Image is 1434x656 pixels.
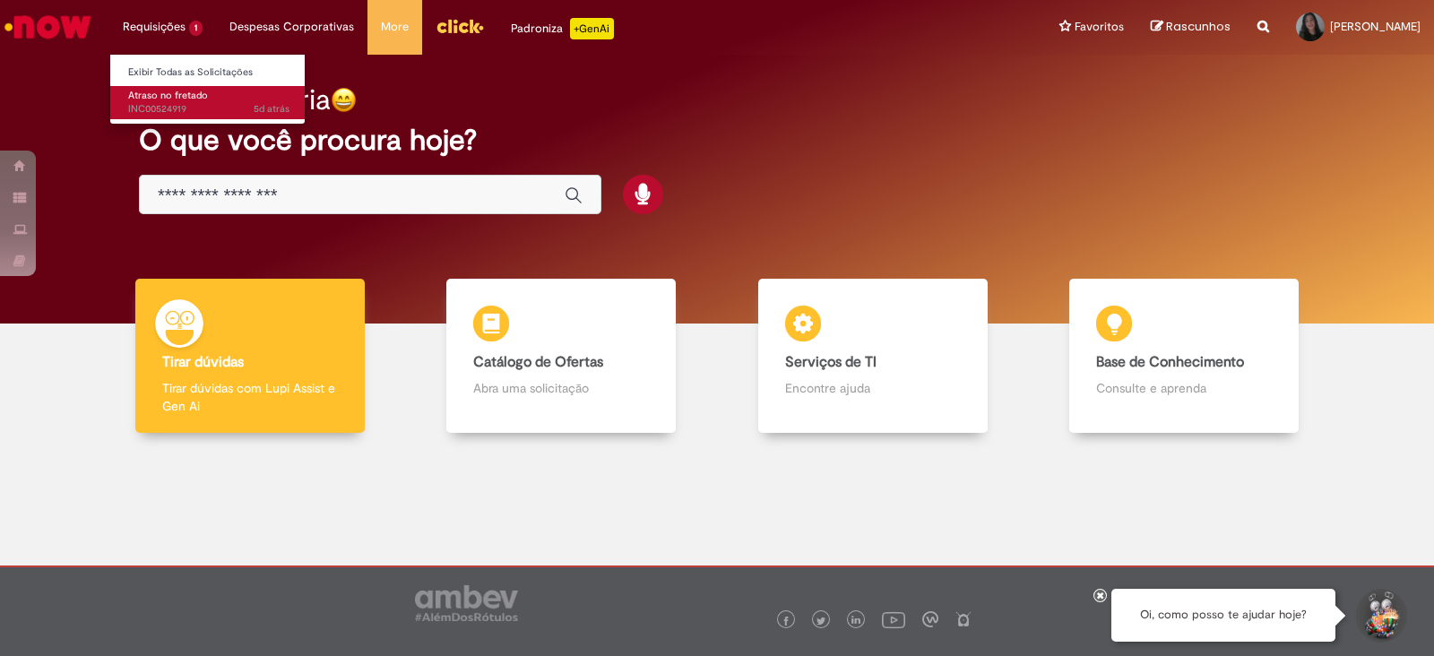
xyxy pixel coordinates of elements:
p: Tirar dúvidas com Lupi Assist e Gen Ai [162,379,338,415]
a: Base de Conhecimento Consulte e aprenda [1029,279,1341,434]
p: Abra uma solicitação [473,379,649,397]
div: Padroniza [511,18,614,39]
img: logo_footer_youtube.png [882,608,905,631]
span: More [381,18,409,36]
b: Serviços de TI [785,353,877,371]
span: Rascunhos [1166,18,1231,35]
a: Catálogo de Ofertas Abra uma solicitação [406,279,718,434]
img: logo_footer_workplace.png [922,611,938,627]
span: 5d atrás [254,102,289,116]
span: Atraso no fretado [128,89,208,102]
img: ServiceNow [2,9,94,45]
img: logo_footer_naosei.png [955,611,972,627]
img: logo_footer_facebook.png [782,617,790,626]
b: Catálogo de Ofertas [473,353,603,371]
p: Encontre ajuda [785,379,961,397]
img: logo_footer_linkedin.png [851,616,860,626]
ul: Requisições [109,54,306,125]
a: Rascunhos [1151,19,1231,36]
p: +GenAi [570,18,614,39]
a: Tirar dúvidas Tirar dúvidas com Lupi Assist e Gen Ai [94,279,406,434]
h2: O que você procura hoje? [139,125,1295,156]
span: Requisições [123,18,186,36]
a: Exibir Todas as Solicitações [110,63,307,82]
b: Base de Conhecimento [1096,353,1244,371]
span: Despesas Corporativas [229,18,354,36]
img: logo_footer_twitter.png [816,617,825,626]
img: happy-face.png [331,87,357,113]
img: click_logo_yellow_360x200.png [436,13,484,39]
span: Favoritos [1075,18,1124,36]
b: Tirar dúvidas [162,353,244,371]
span: 1 [189,21,203,36]
div: Oi, como posso te ajudar hoje? [1111,589,1335,642]
span: [PERSON_NAME] [1330,19,1421,34]
time: 25/09/2025 15:12:58 [254,102,289,116]
button: Iniciar Conversa de Suporte [1353,589,1407,643]
a: Aberto INC00524919 : Atraso no fretado [110,86,307,119]
span: INC00524919 [128,102,289,117]
a: Serviços de TI Encontre ajuda [717,279,1029,434]
p: Consulte e aprenda [1096,379,1272,397]
img: logo_footer_ambev_rotulo_gray.png [415,585,518,621]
